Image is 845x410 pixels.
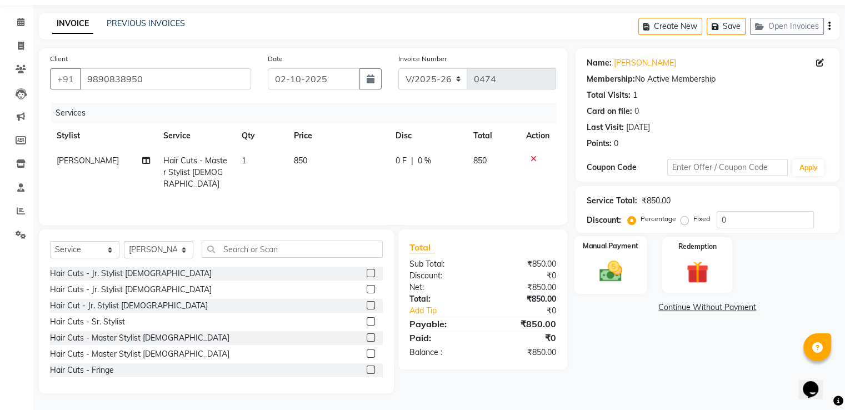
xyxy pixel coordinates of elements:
[235,123,287,148] th: Qty
[287,123,389,148] th: Price
[587,73,635,85] div: Membership:
[496,305,564,317] div: ₹0
[707,18,746,35] button: Save
[52,14,93,34] a: INVOICE
[157,123,235,148] th: Service
[693,214,710,224] label: Fixed
[483,317,564,331] div: ₹850.00
[587,122,624,133] div: Last Visit:
[51,103,564,123] div: Services
[667,159,788,176] input: Enter Offer / Coupon Code
[483,347,564,358] div: ₹850.00
[396,155,407,167] span: 0 F
[50,123,157,148] th: Stylist
[50,348,229,360] div: Hair Cuts - Master Stylist [DEMOGRAPHIC_DATA]
[401,305,496,317] a: Add Tip
[587,106,632,117] div: Card on file:
[614,57,676,69] a: [PERSON_NAME]
[268,54,283,64] label: Date
[750,18,824,35] button: Open Invoices
[50,54,68,64] label: Client
[163,156,227,189] span: Hair Cuts - Master Stylist [DEMOGRAPHIC_DATA]
[242,156,246,166] span: 1
[50,300,208,312] div: Hair Cut - Jr. Stylist [DEMOGRAPHIC_DATA]
[798,366,834,399] iframe: chat widget
[401,317,483,331] div: Payable:
[401,258,483,270] div: Sub Total:
[294,156,307,166] span: 850
[519,123,556,148] th: Action
[633,89,637,101] div: 1
[401,282,483,293] div: Net:
[411,155,413,167] span: |
[587,162,667,173] div: Coupon Code
[483,293,564,305] div: ₹850.00
[80,68,251,89] input: Search by Name/Mobile/Email/Code
[401,347,483,358] div: Balance :
[634,106,639,117] div: 0
[792,159,824,176] button: Apply
[50,284,212,296] div: Hair Cuts - Jr. Stylist [DEMOGRAPHIC_DATA]
[202,241,383,258] input: Search or Scan
[473,156,487,166] span: 850
[401,270,483,282] div: Discount:
[107,18,185,28] a: PREVIOUS INVOICES
[587,195,637,207] div: Service Total:
[398,54,447,64] label: Invoice Number
[483,331,564,344] div: ₹0
[401,331,483,344] div: Paid:
[389,123,467,148] th: Disc
[50,332,229,344] div: Hair Cuts - Master Stylist [DEMOGRAPHIC_DATA]
[409,242,435,253] span: Total
[467,123,519,148] th: Total
[587,138,612,149] div: Points:
[50,268,212,279] div: Hair Cuts - Jr. Stylist [DEMOGRAPHIC_DATA]
[57,156,119,166] span: [PERSON_NAME]
[678,242,717,252] label: Redemption
[587,214,621,226] div: Discount:
[483,270,564,282] div: ₹0
[592,258,629,285] img: _cash.svg
[50,316,125,328] div: Hair Cuts - Sr. Stylist
[583,241,638,251] label: Manual Payment
[679,258,716,286] img: _gift.svg
[50,68,81,89] button: +91
[587,89,631,101] div: Total Visits:
[587,73,828,85] div: No Active Membership
[578,302,837,313] a: Continue Without Payment
[483,258,564,270] div: ₹850.00
[642,195,671,207] div: ₹850.00
[587,57,612,69] div: Name:
[641,214,676,224] label: Percentage
[626,122,650,133] div: [DATE]
[401,293,483,305] div: Total:
[50,364,114,376] div: Hair Cuts - Fringe
[638,18,702,35] button: Create New
[418,155,431,167] span: 0 %
[483,282,564,293] div: ₹850.00
[614,138,618,149] div: 0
